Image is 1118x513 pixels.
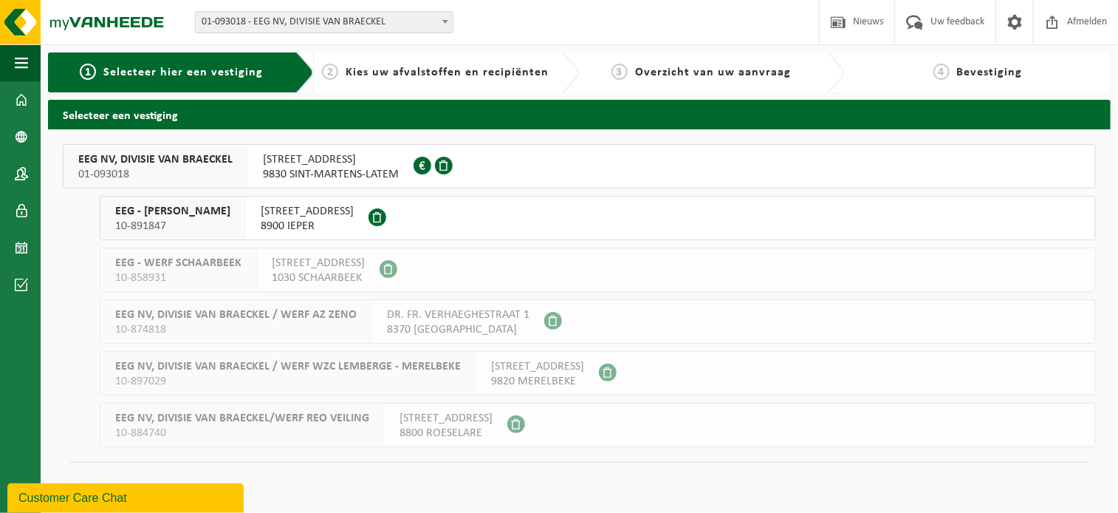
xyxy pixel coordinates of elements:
[399,411,493,426] span: [STREET_ADDRESS]
[346,67,549,78] span: Kies uw afvalstoffen en recipiënten
[103,67,263,78] span: Selecteer hier een vestiging
[272,256,365,271] span: [STREET_ADDRESS]
[957,67,1023,78] span: Bevestiging
[115,426,369,441] span: 10-884740
[195,11,453,33] span: 01-093018 - EEG NV, DIVISIE VAN BRAECKEL
[115,322,357,337] span: 10-874818
[261,204,354,219] span: [STREET_ADDRESS]
[7,480,247,513] iframe: chat widget
[322,64,338,80] span: 2
[933,64,950,80] span: 4
[196,12,453,33] span: 01-093018 - EEG NV, DIVISIE VAN BRAECKEL
[635,67,791,78] span: Overzicht van uw aanvraag
[115,256,241,271] span: EEG - WERF SCHAARBEEK
[115,219,230,234] span: 10-891847
[115,374,461,389] span: 10-897029
[611,64,628,80] span: 3
[100,196,1096,240] button: EEG - [PERSON_NAME] 10-891847 [STREET_ADDRESS]8900 IEPER
[78,152,233,167] span: EEG NV, DIVISIE VAN BRAECKEL
[261,219,354,234] span: 8900 IEPER
[63,144,1096,188] button: EEG NV, DIVISIE VAN BRAECKEL 01-093018 [STREET_ADDRESS]9830 SINT-MARTENS-LATEM
[263,152,399,167] span: [STREET_ADDRESS]
[115,411,369,426] span: EEG NV, DIVISIE VAN BRAECKEL/WERF REO VEILING
[387,322,529,337] span: 8370 [GEOGRAPHIC_DATA]
[115,308,357,322] span: EEG NV, DIVISIE VAN BRAECKEL / WERF AZ ZENO
[491,359,584,374] span: [STREET_ADDRESS]
[48,100,1111,129] h2: Selecteer een vestiging
[272,271,365,285] span: 1030 SCHAARBEEK
[78,167,233,182] span: 01-093018
[115,204,230,219] span: EEG - [PERSON_NAME]
[80,64,96,80] span: 1
[115,271,241,285] span: 10-858931
[263,167,399,182] span: 9830 SINT-MARTENS-LATEM
[115,359,461,374] span: EEG NV, DIVISIE VAN BRAECKEL / WERF WZC LEMBERGE - MERELBEKE
[387,308,529,322] span: DR. FR. VERHAEGHESTRAAT 1
[399,426,493,441] span: 8800 ROESELARE
[491,374,584,389] span: 9820 MERELBEKE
